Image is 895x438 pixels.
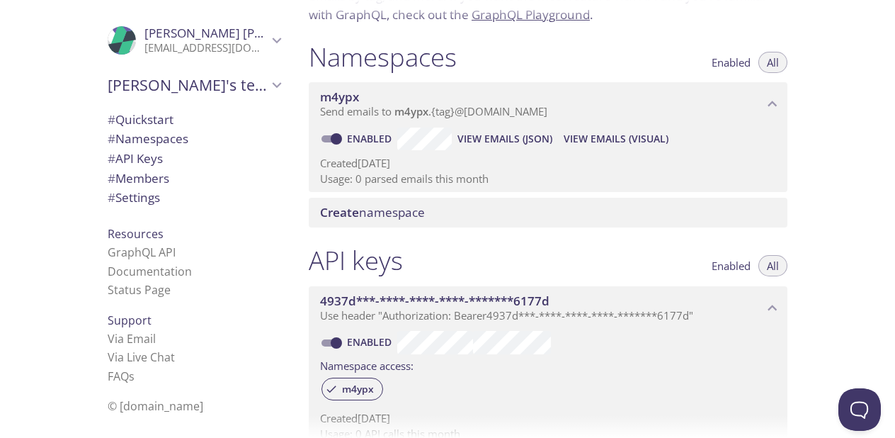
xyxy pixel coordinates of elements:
[345,335,397,349] a: Enabled
[320,354,414,375] label: Namespace access:
[108,264,192,279] a: Documentation
[129,369,135,384] span: s
[108,150,115,167] span: #
[144,25,338,41] span: [PERSON_NAME] [PERSON_NAME]
[108,282,171,298] a: Status Page
[96,129,292,149] div: Namespaces
[108,189,160,206] span: Settings
[108,313,152,328] span: Support
[108,150,163,167] span: API Keys
[144,41,268,55] p: [EMAIL_ADDRESS][DOMAIN_NAME]
[108,189,115,206] span: #
[108,170,115,186] span: #
[309,245,403,276] h1: API keys
[758,255,787,276] button: All
[108,369,135,384] a: FAQ
[108,331,156,347] a: Via Email
[320,156,776,171] p: Created [DATE]
[96,67,292,103] div: Rafael's team
[321,378,383,400] div: m4ypx
[320,172,776,186] p: Usage: 0 parsed emails this month
[108,130,188,147] span: Namespaces
[309,198,787,228] div: Create namespace
[320,104,547,118] span: Send emails to . {tag} @[DOMAIN_NAME]
[457,130,552,147] span: View Emails (JSON)
[838,388,881,431] iframe: Help Scout Beacon - Open
[96,110,292,130] div: Quickstart
[108,170,169,186] span: Members
[452,128,558,150] button: View Emails (JSON)
[309,82,787,126] div: m4ypx namespace
[703,52,759,73] button: Enabled
[108,130,115,147] span: #
[96,149,292,169] div: API Keys
[320,204,359,220] span: Create
[108,398,203,414] span: © [DOMAIN_NAME]
[558,128,674,150] button: View Emails (Visual)
[108,226,164,242] span: Resources
[334,383,382,395] span: m4ypx
[108,349,175,365] a: Via Live Chat
[108,75,268,95] span: [PERSON_NAME]'s team
[320,204,425,220] span: namespace
[703,255,759,276] button: Enabled
[320,89,359,105] span: m4ypx
[96,17,292,64] div: Rafael Sousa
[309,41,457,73] h1: Namespaces
[108,111,115,128] span: #
[108,111,173,128] span: Quickstart
[320,411,776,426] p: Created [DATE]
[96,188,292,208] div: Team Settings
[345,132,397,145] a: Enabled
[564,130,668,147] span: View Emails (Visual)
[394,104,428,118] span: m4ypx
[108,245,176,260] a: GraphQL API
[96,169,292,189] div: Members
[758,52,787,73] button: All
